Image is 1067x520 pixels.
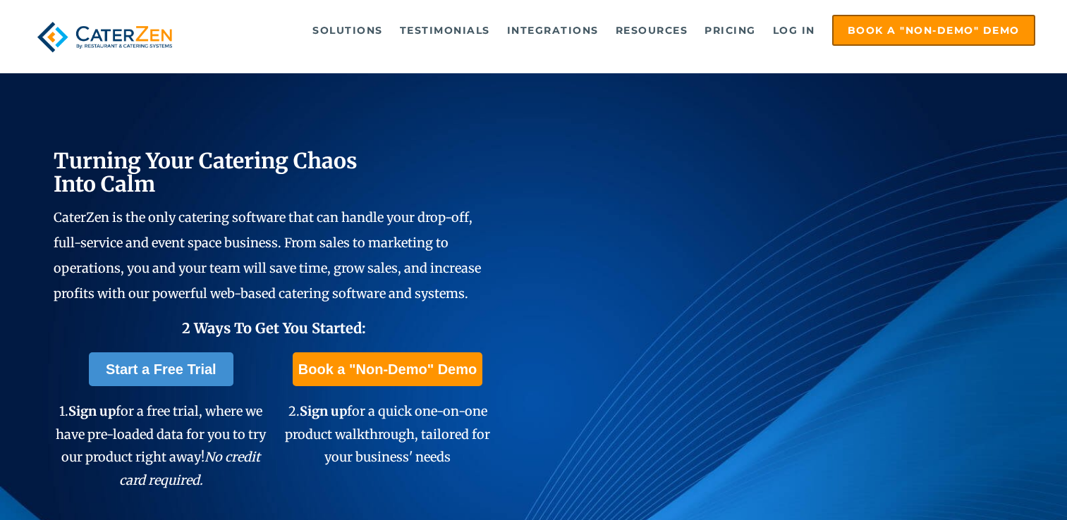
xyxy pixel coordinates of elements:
a: Start a Free Trial [89,352,233,386]
a: Resources [609,16,695,44]
a: Pricing [697,16,763,44]
a: Integrations [500,16,606,44]
span: Sign up [68,403,116,419]
a: Solutions [305,16,390,44]
em: No credit card required. [119,449,261,488]
span: 2. for a quick one-on-one product walkthrough, tailored for your business' needs [285,403,490,465]
span: 2 Ways To Get You Started: [182,319,366,337]
span: Sign up [300,403,347,419]
img: caterzen [32,15,178,59]
div: Navigation Menu [203,15,1035,46]
span: Turning Your Catering Chaos Into Calm [54,147,358,197]
a: Book a "Non-Demo" Demo [832,15,1035,46]
a: Book a "Non-Demo" Demo [293,352,482,386]
a: Testimonials [393,16,497,44]
span: 1. for a free trial, where we have pre-loaded data for you to try our product right away! [56,403,266,488]
span: CaterZen is the only catering software that can handle your drop-off, full-service and event spac... [54,209,481,302]
a: Log in [766,16,822,44]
